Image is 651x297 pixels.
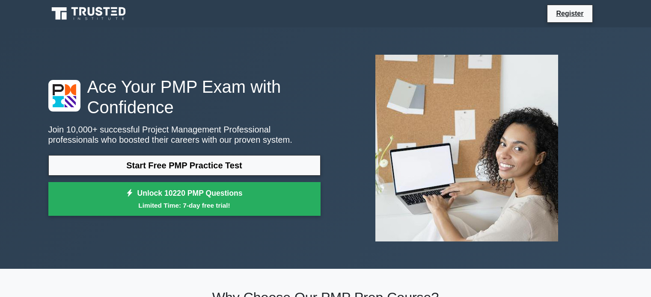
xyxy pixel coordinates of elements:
[48,155,321,176] a: Start Free PMP Practice Test
[48,76,321,118] h1: Ace Your PMP Exam with Confidence
[59,200,310,210] small: Limited Time: 7-day free trial!
[551,8,589,19] a: Register
[48,182,321,216] a: Unlock 10220 PMP QuestionsLimited Time: 7-day free trial!
[48,124,321,145] p: Join 10,000+ successful Project Management Professional professionals who boosted their careers w...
